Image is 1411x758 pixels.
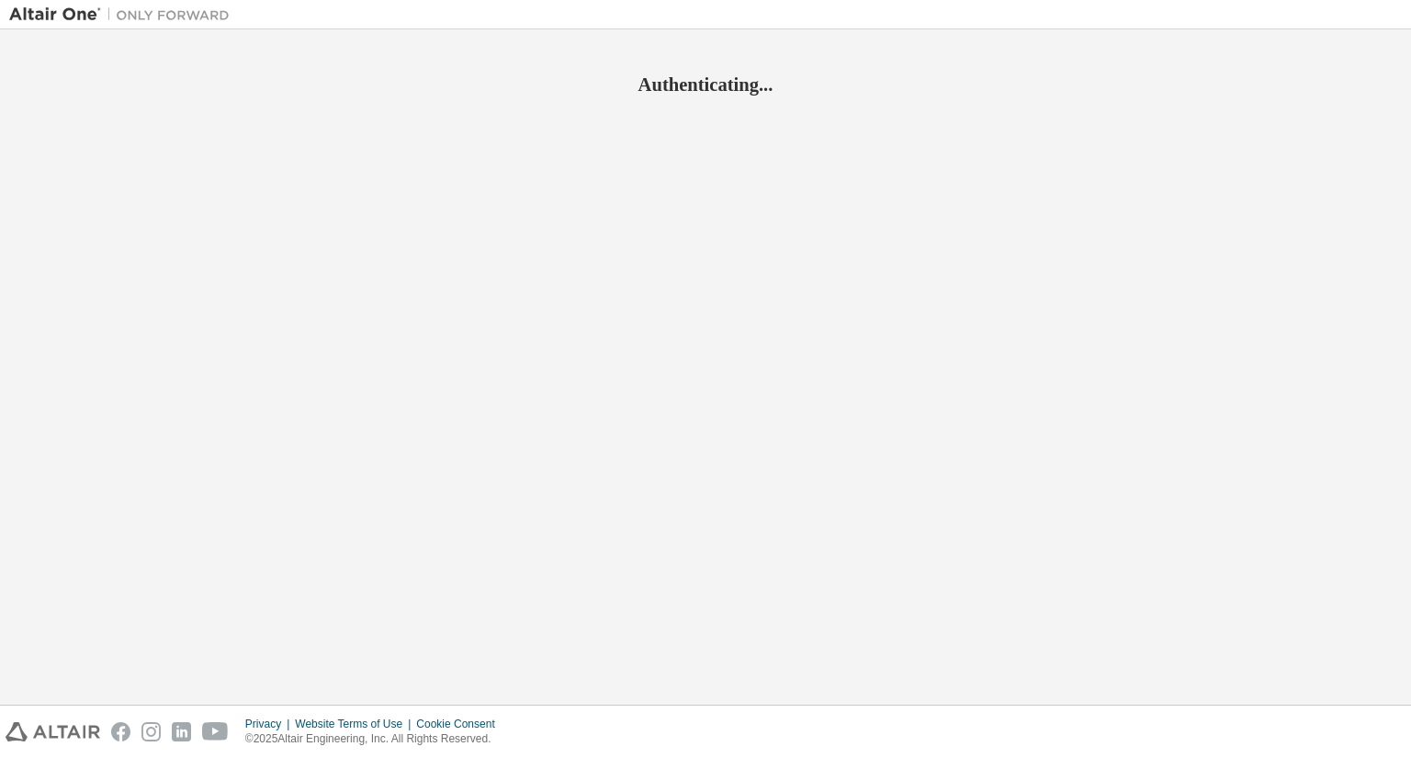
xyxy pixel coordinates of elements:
[9,73,1402,96] h2: Authenticating...
[245,731,506,747] p: © 2025 Altair Engineering, Inc. All Rights Reserved.
[6,722,100,741] img: altair_logo.svg
[172,722,191,741] img: linkedin.svg
[9,6,239,24] img: Altair One
[202,722,229,741] img: youtube.svg
[141,722,161,741] img: instagram.svg
[416,717,505,731] div: Cookie Consent
[111,722,130,741] img: facebook.svg
[245,717,295,731] div: Privacy
[295,717,416,731] div: Website Terms of Use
